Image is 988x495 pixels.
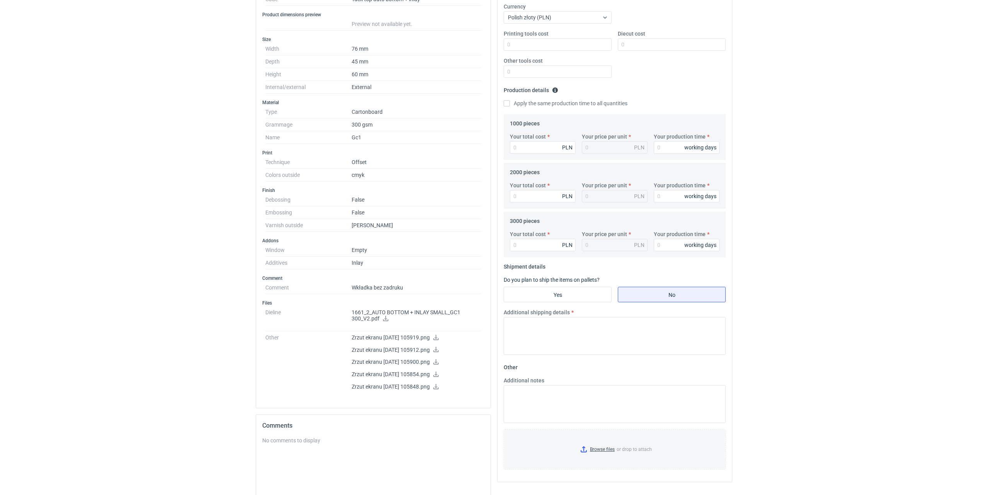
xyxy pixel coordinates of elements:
dt: Depth [265,55,352,68]
p: Zrzut ekranu [DATE] 105919.png [352,334,481,341]
input: 0 [618,38,726,51]
dd: Cartonboard [352,106,481,118]
dd: Offset [352,156,481,169]
legend: Production details [504,84,558,93]
h3: Comment [262,275,484,281]
label: Yes [504,287,612,302]
label: Currency [504,3,526,10]
dd: Wkładka bez zadruku [352,281,481,294]
p: 1661_2_AUTO BOTTOM + INLAY SMALL_GC1 300_V2.pdf [352,309,481,322]
p: Zrzut ekranu [DATE] 105900.png [352,359,481,366]
h2: Comments [262,421,484,430]
label: Your price per unit [582,133,627,140]
p: Zrzut ekranu [DATE] 105912.png [352,347,481,354]
div: PLN [634,192,644,200]
input: 0 [504,65,612,78]
h3: Product dimensions preview [262,12,484,18]
div: PLN [634,241,644,249]
div: working days [684,241,716,249]
label: Printing tools cost [504,30,549,38]
label: or drop to attach [504,430,725,469]
dt: Name [265,131,352,144]
label: Additional shipping details [504,308,570,316]
dd: 300 gsm [352,118,481,131]
input: 0 [510,190,576,202]
label: Other tools cost [504,57,543,65]
dt: Internal/external [265,81,352,94]
dt: Grammage [265,118,352,131]
input: 0 [510,239,576,251]
legend: 2000 pieces [510,166,540,175]
dt: Type [265,106,352,118]
dd: External [352,81,481,94]
dd: False [352,194,481,206]
dd: False [352,206,481,219]
h3: Print [262,150,484,156]
legend: Shipment details [504,260,545,270]
dt: Window [265,244,352,257]
div: No comments to display [262,437,484,444]
legend: Other [504,361,518,370]
div: PLN [634,144,644,151]
label: Your total cost [510,182,546,189]
legend: 1000 pieces [510,117,540,127]
dd: Inlay [352,257,481,269]
h3: Size [262,36,484,43]
label: Apply the same production time to all quantities [504,99,627,107]
dt: Technique [265,156,352,169]
h3: Material [262,99,484,106]
span: Preview not available yet. [352,21,412,27]
label: Your production time [654,182,706,189]
input: 0 [654,190,720,202]
dt: Width [265,43,352,55]
h3: Files [262,300,484,306]
dt: Other [265,331,352,396]
dd: 45 mm [352,55,481,68]
h3: Finish [262,187,484,194]
div: PLN [562,144,573,151]
input: 0 [504,38,612,51]
div: PLN [562,241,573,249]
label: Diecut cost [618,30,645,38]
label: Your production time [654,230,706,238]
label: Your production time [654,133,706,140]
h3: Addons [262,238,484,244]
label: Additional notes [504,377,544,384]
dt: Debossing [265,194,352,206]
label: No [618,287,726,302]
div: working days [684,144,716,151]
input: 0 [654,239,720,251]
dt: Embossing [265,206,352,219]
dt: Additives [265,257,352,269]
dd: cmyk [352,169,481,182]
dt: Comment [265,281,352,294]
dt: Varnish outside [265,219,352,232]
dd: 76 mm [352,43,481,55]
label: Your total cost [510,133,546,140]
dd: 60 mm [352,68,481,81]
div: PLN [562,192,573,200]
legend: 3000 pieces [510,215,540,224]
label: Do you plan to ship the items on pallets? [504,277,600,283]
input: 0 [654,141,720,154]
p: Zrzut ekranu [DATE] 105848.png [352,384,481,391]
label: Your total cost [510,230,546,238]
dt: Colors outside [265,169,352,182]
dt: Height [265,68,352,81]
span: Polish złoty (PLN) [508,14,551,21]
p: Zrzut ekranu [DATE] 105854.png [352,371,481,378]
dd: Empty [352,244,481,257]
label: Your price per unit [582,182,627,189]
div: working days [684,192,716,200]
dd: Gc1 [352,131,481,144]
label: Your price per unit [582,230,627,238]
dd: [PERSON_NAME] [352,219,481,232]
input: 0 [510,141,576,154]
dt: Dieline [265,306,352,331]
